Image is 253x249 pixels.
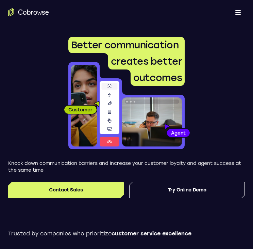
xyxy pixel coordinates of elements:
a: Contact Sales [8,182,124,198]
span: customer service excellence [112,230,191,237]
img: A series of tools used in co-browsing sessions [100,81,119,146]
img: A customer support agent talking on the phone [122,97,182,146]
p: Knock down communication barriers and increase your customer loyalty and agent success at the sam... [8,160,245,174]
a: Go to the home page [8,8,49,16]
span: Better communication [71,39,179,51]
a: Try Online Demo [129,182,245,198]
span: creates better [111,56,182,67]
img: A customer holding their phone [71,65,97,146]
